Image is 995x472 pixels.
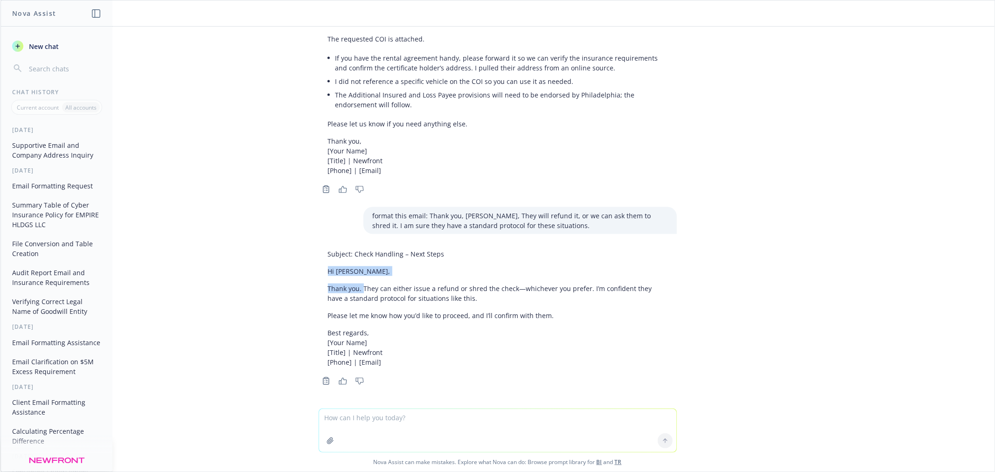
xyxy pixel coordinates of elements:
li: I did not reference a specific vehicle on the COI so you can use it as needed. [335,75,668,88]
svg: Copy to clipboard [322,185,330,194]
input: Search chats [27,62,101,75]
button: Calculating Percentage Difference [8,423,105,449]
div: [DATE] [1,383,112,391]
h1: Nova Assist [12,8,56,18]
button: New chat [8,38,105,55]
span: New chat [27,42,59,51]
div: [DATE] [1,167,112,174]
button: Email Formatting Assistance [8,335,105,350]
p: Hi [PERSON_NAME], [328,266,668,276]
button: Supportive Email and Company Address Inquiry [8,138,105,163]
li: The Additional Insured and Loss Payee provisions will need to be endorsed by Philadelphia; the en... [335,88,668,111]
button: Summary Table of Cyber Insurance Policy for EMPIRE HLDGS LLC [8,197,105,232]
button: Audit Report Email and Insurance Requirements [8,265,105,290]
button: Email Formatting Request [8,178,105,194]
div: [DATE] [1,323,112,331]
div: Chat History [1,88,112,96]
p: Thank you. They can either issue a refund or shred the check—whichever you prefer. I’m confident ... [328,284,668,303]
p: All accounts [65,104,97,111]
p: Best regards, [Your Name] [Title] | Newfront [Phone] | [Email] [328,328,668,367]
li: If you have the rental agreement handy, please forward it so we can verify the insurance requirem... [335,51,668,75]
p: Please let us know if you need anything else. [328,119,668,129]
svg: Copy to clipboard [322,377,330,385]
button: Client Email Formatting Assistance [8,395,105,420]
p: Thank you, [Your Name] [Title] | Newfront [Phone] | [Email] [328,136,668,175]
a: TR [615,458,622,466]
button: Verifying Correct Legal Name of Goodwill Entity [8,294,105,319]
p: Current account [17,104,59,111]
a: BI [597,458,602,466]
p: Subject: Check Handling – Next Steps [328,249,668,259]
p: The requested COI is attached. [328,34,668,44]
div: [DATE] [1,126,112,134]
button: Email Clarification on $5M Excess Requirement [8,354,105,379]
span: Nova Assist can make mistakes. Explore what Nova can do: Browse prompt library for and [4,452,991,472]
button: File Conversion and Table Creation [8,236,105,261]
p: format this email: Thank you, [PERSON_NAME], They will refund it, or we can ask them to shred it.... [373,211,668,230]
p: Please let me know how you’d like to proceed, and I’ll confirm with them. [328,311,668,320]
button: Thumbs down [352,375,367,388]
div: [DATE] [1,452,112,460]
button: Thumbs down [352,183,367,196]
